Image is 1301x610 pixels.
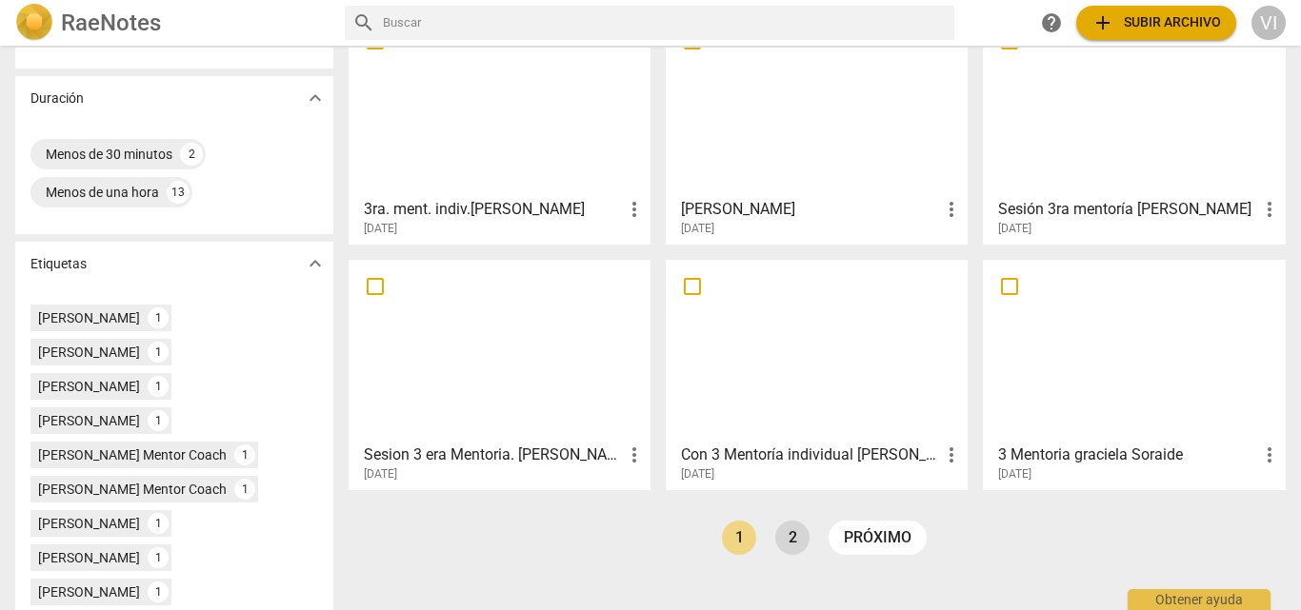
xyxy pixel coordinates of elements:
div: 1 [148,376,169,397]
span: [DATE] [681,221,714,237]
div: [PERSON_NAME] [38,514,140,533]
button: Subir [1076,6,1236,40]
span: [DATE] [998,466,1031,482]
span: help [1040,11,1063,34]
div: [PERSON_NAME] Mentor Coach [38,480,227,499]
a: LogoRaeNotes [15,4,330,42]
span: expand_more [304,87,327,109]
a: Con 3 Mentoría individual [PERSON_NAME][DATE] [672,266,961,482]
div: 2 [180,143,203,166]
div: [PERSON_NAME] [38,343,140,362]
button: VI [1251,6,1286,40]
button: Mostrar más [301,249,330,278]
div: 1 [148,410,169,431]
div: 1 [234,479,255,500]
div: 1 [148,307,169,328]
div: 1 [148,547,169,568]
div: [PERSON_NAME] [38,308,140,327]
span: more_vert [940,443,963,466]
span: more_vert [623,443,646,466]
p: Duración [30,89,84,108]
h3: 3ra. ment. indiv.Milagros-Arturo [364,198,623,221]
p: Etiquetas [30,254,87,274]
div: [PERSON_NAME] [38,548,140,567]
a: Sesion 3 era Mentoria. [PERSON_NAME][DATE] [355,266,644,482]
span: more_vert [1258,198,1281,221]
span: [DATE] [681,466,714,482]
a: Page 1 is your current page [722,521,756,555]
span: search [352,11,375,34]
span: more_vert [623,198,646,221]
a: Sesión 3ra mentoría [PERSON_NAME][DATE] [990,21,1278,236]
span: more_vert [1258,443,1281,466]
a: próximo [829,521,927,555]
a: 3 Mentoria graciela Soraide[DATE] [990,266,1278,482]
h3: Sesión 3ra mentoría Hoty [998,198,1257,221]
div: 1 [234,444,255,465]
a: 3ra. ment. indiv.[PERSON_NAME][DATE] [355,21,644,236]
span: [DATE] [364,221,397,237]
span: more_vert [940,198,963,221]
button: Mostrar más [301,84,330,112]
span: add [1091,11,1114,34]
div: Menos de 30 minutos [46,145,172,164]
div: [PERSON_NAME] [38,411,140,430]
div: [PERSON_NAME] Mentor Coach [38,445,227,464]
div: 1 [148,581,169,602]
div: [PERSON_NAME] [38,582,140,601]
div: 1 [148,513,169,534]
h3: Con 3 Mentoría individual Iva Carabetta [681,443,940,466]
h3: Sesion 3 era Mentoria. Maria Mercedes [364,443,623,466]
div: Menos de una hora [46,183,159,202]
h2: RaeNotes [61,10,161,36]
span: [DATE] [364,466,397,482]
span: Subir archivo [1091,11,1221,34]
a: [PERSON_NAME][DATE] [672,21,961,236]
div: [PERSON_NAME] [38,377,140,396]
span: expand_more [304,252,327,275]
span: [DATE] [998,221,1031,237]
div: Obtener ayuda [1128,589,1271,610]
div: 1 [148,342,169,363]
img: Logo [15,4,53,42]
div: 13 [167,181,190,204]
h3: Sofi Pinasco [681,198,940,221]
a: Obtener ayuda [1034,6,1069,40]
a: Page 2 [775,521,810,555]
input: Buscar [383,8,948,38]
h3: 3 Mentoria graciela Soraide [998,443,1257,466]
